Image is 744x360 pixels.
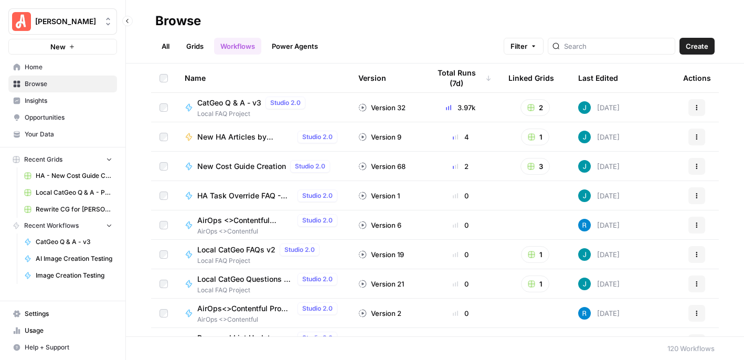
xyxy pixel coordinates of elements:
[358,279,404,289] div: Version 21
[521,276,549,292] button: 1
[197,285,342,295] span: Local FAQ Project
[358,249,404,260] div: Version 19
[197,190,293,201] span: HA Task Override FAQ - Test
[180,38,210,55] a: Grids
[564,41,671,51] input: Search
[36,205,112,214] span: Rewrite CG for [PERSON_NAME] - Grading version Grid
[25,96,112,105] span: Insights
[185,63,342,92] div: Name
[8,322,117,339] a: Usage
[520,99,550,116] button: 2
[185,214,342,236] a: AirOps <>Contentful LocationStudio 2.0AirOps <>Contentful
[511,41,527,51] span: Filter
[50,41,66,52] span: New
[430,132,492,142] div: 4
[521,246,549,263] button: 1
[578,307,620,320] div: [DATE]
[25,309,112,319] span: Settings
[667,343,715,354] div: 120 Workflows
[24,221,79,230] span: Recent Workflows
[155,38,176,55] a: All
[8,59,117,76] a: Home
[25,130,112,139] span: Your Data
[197,315,342,324] span: AirOps <>Contentful
[358,132,401,142] div: Version 9
[302,132,333,142] span: Studio 2.0
[430,190,492,201] div: 0
[302,304,333,313] span: Studio 2.0
[578,189,620,202] div: [DATE]
[578,248,620,261] div: [DATE]
[358,161,406,172] div: Version 68
[521,129,549,145] button: 1
[19,234,117,250] a: CatGeo Q & A - v3
[197,109,310,119] span: Local FAQ Project
[197,274,293,284] span: Local CatGeo Questions & Answers
[508,63,554,92] div: Linked Grids
[358,63,386,92] div: Version
[430,308,492,319] div: 0
[185,160,342,173] a: New Cost Guide CreationStudio 2.0
[430,249,492,260] div: 0
[197,245,275,255] span: Local CatGeo FAQs v2
[19,267,117,284] a: Image Creation Testing
[430,279,492,289] div: 0
[578,307,591,320] img: 4ql36xcz6vn5z6vl131rp0snzihs
[683,63,711,92] div: Actions
[197,303,293,314] span: AirOps<>Contentful Pro Location Update Location
[25,62,112,72] span: Home
[19,167,117,184] a: HA - New Cost Guide Creation Grid
[8,8,117,35] button: Workspace: Angi
[19,184,117,201] a: Local CatGeo Q & A - Pass/Fail v2 Grid
[358,308,401,319] div: Version 2
[578,101,591,114] img: gsxx783f1ftko5iaboo3rry1rxa5
[19,250,117,267] a: AI Image Creation Testing
[8,218,117,234] button: Recent Workflows
[578,278,591,290] img: gsxx783f1ftko5iaboo3rry1rxa5
[686,41,708,51] span: Create
[578,278,620,290] div: [DATE]
[430,220,492,230] div: 0
[8,92,117,109] a: Insights
[25,343,112,352] span: Help + Support
[430,161,492,172] div: 2
[578,219,591,231] img: 4ql36xcz6vn5z6vl131rp0snzihs
[578,131,620,143] div: [DATE]
[265,38,324,55] a: Power Agents
[36,188,112,197] span: Local CatGeo Q & A - Pass/Fail v2 Grid
[430,102,492,113] div: 3.97k
[12,12,31,31] img: Angi Logo
[214,38,261,55] a: Workflows
[197,98,261,108] span: CatGeo Q & A - v3
[197,215,293,226] span: AirOps <>Contentful Location
[197,161,286,172] span: New Cost Guide Creation
[302,191,333,200] span: Studio 2.0
[185,302,342,324] a: AirOps<>Contentful Pro Location Update LocationStudio 2.0AirOps <>Contentful
[36,171,112,181] span: HA - New Cost Guide Creation Grid
[430,63,492,92] div: Total Runs (7d)
[185,189,342,202] a: HA Task Override FAQ - TestStudio 2.0
[8,76,117,92] a: Browse
[185,273,342,295] a: Local CatGeo Questions & AnswersStudio 2.0Local FAQ Project
[8,109,117,126] a: Opportunities
[578,101,620,114] div: [DATE]
[8,126,117,143] a: Your Data
[197,256,324,266] span: Local FAQ Project
[36,271,112,280] span: Image Creation Testing
[197,333,293,343] span: ParagraphList Update Batch
[8,39,117,55] button: New
[679,38,715,55] button: Create
[302,274,333,284] span: Studio 2.0
[19,201,117,218] a: Rewrite CG for [PERSON_NAME] - Grading version Grid
[24,155,62,164] span: Recent Grids
[270,98,301,108] span: Studio 2.0
[185,243,342,266] a: Local CatGeo FAQs v2Studio 2.0Local FAQ Project
[284,245,315,255] span: Studio 2.0
[302,333,333,343] span: Studio 2.0
[8,152,117,167] button: Recent Grids
[578,219,620,231] div: [DATE]
[197,227,342,236] span: AirOps <>Contentful
[578,248,591,261] img: gsxx783f1ftko5iaboo3rry1rxa5
[155,13,201,29] div: Browse
[520,158,550,175] button: 3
